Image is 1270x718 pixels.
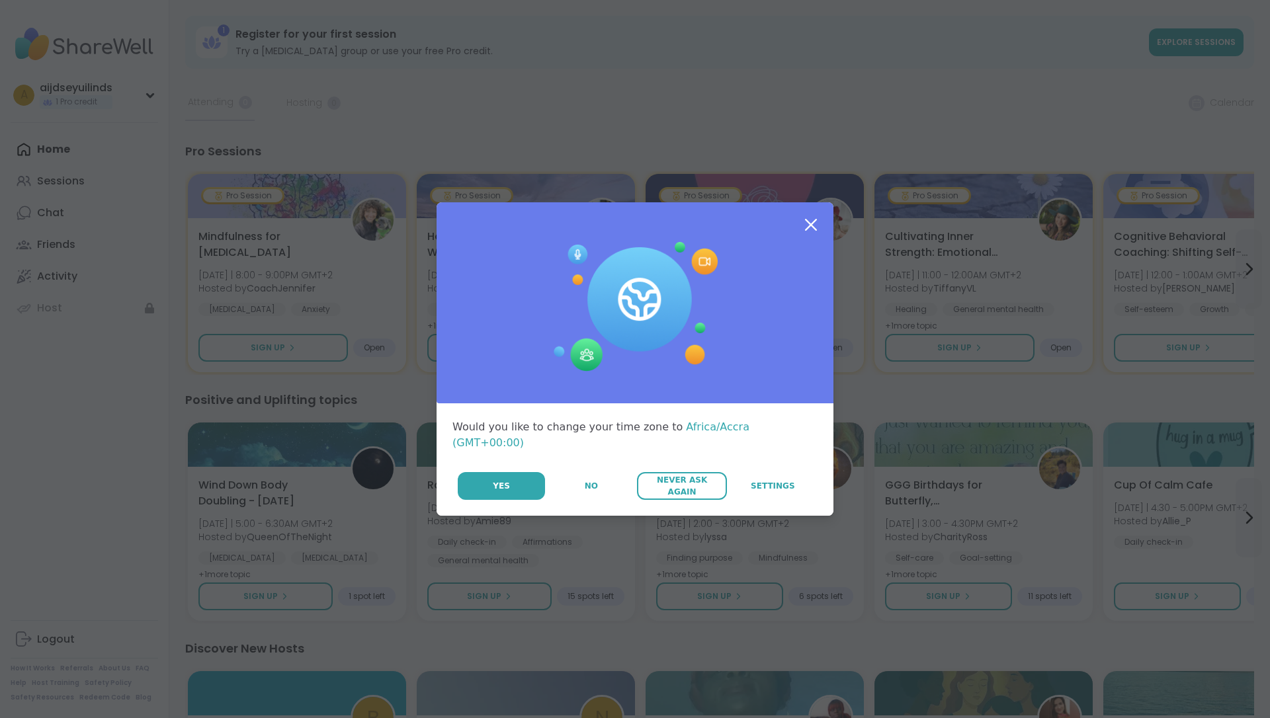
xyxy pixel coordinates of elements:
button: Yes [458,472,545,500]
button: No [546,472,636,500]
span: Yes [493,480,510,492]
span: Settings [751,480,795,492]
a: Settings [728,472,818,500]
div: Would you like to change your time zone to [452,419,818,451]
span: No [585,480,598,492]
span: Never Ask Again [644,474,720,498]
button: Never Ask Again [637,472,726,500]
img: Session Experience [552,242,718,372]
span: Africa/Accra (GMT+00:00) [452,420,749,449]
